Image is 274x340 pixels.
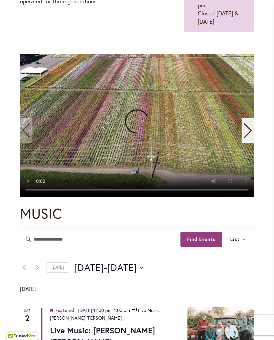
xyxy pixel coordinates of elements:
span: [DATE] 12:00 pm [78,307,112,313]
button: Find Events [180,232,222,247]
h1: MUSIC [20,204,254,223]
em: Featured [50,307,53,314]
iframe: Launch Accessibility Center [5,316,24,335]
button: List [222,229,254,250]
time: [DATE] [20,285,36,293]
span: [DATE] [74,261,104,274]
a: Click to select today's date [46,262,69,273]
span: [DATE] [107,261,137,274]
a: Previous Events [20,264,28,272]
input: Enter Keyword. Search for events by Keyword. [20,229,180,250]
span: 2 [20,312,34,324]
button: Click to toggle datepicker [74,261,143,274]
a: Live Music: [PERSON_NAME] [PERSON_NAME] [50,307,160,321]
swiper-slide: 1 / 11 [20,54,254,197]
span: - [104,261,107,274]
span: List [230,236,240,243]
a: Next Events [33,264,41,272]
span: Featured [55,307,74,313]
time: - [78,307,131,313]
span: 4:00 pm [113,307,130,313]
span: Sat [20,308,34,314]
